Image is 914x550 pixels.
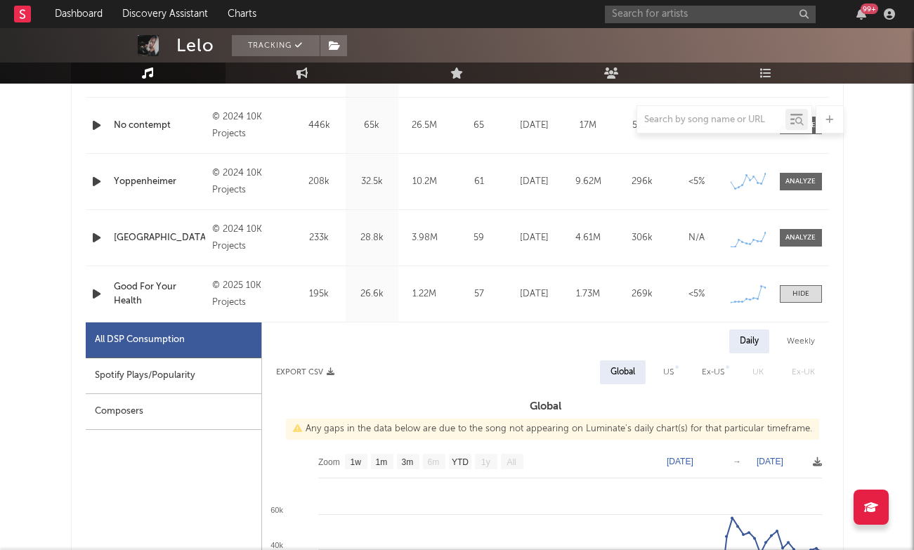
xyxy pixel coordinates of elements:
[511,231,558,245] div: [DATE]
[611,364,635,381] div: Global
[776,329,825,353] div: Weekly
[605,6,816,23] input: Search for artists
[673,287,720,301] div: <5%
[176,35,214,56] div: Lelo
[296,287,342,301] div: 195k
[86,322,261,358] div: All DSP Consumption
[270,541,283,549] text: 40k
[511,175,558,189] div: [DATE]
[212,277,289,311] div: © 2025 10K Projects
[757,457,783,466] text: [DATE]
[663,364,674,381] div: US
[86,394,261,430] div: Composers
[861,4,878,14] div: 99 +
[451,457,468,467] text: YTD
[114,175,206,189] a: Yoppenheimer
[402,287,448,301] div: 1.22M
[455,287,504,301] div: 57
[455,231,504,245] div: 59
[375,457,387,467] text: 1m
[296,175,342,189] div: 208k
[481,457,490,467] text: 1y
[673,175,720,189] div: <5%
[702,364,724,381] div: Ex-US
[856,8,866,20] button: 99+
[114,280,206,308] a: Good For Your Health
[619,231,666,245] div: 306k
[318,457,340,467] text: Zoom
[637,114,785,126] input: Search by song name or URL
[565,175,612,189] div: 9.62M
[427,457,439,467] text: 6m
[262,398,829,415] h3: Global
[232,35,320,56] button: Tracking
[729,329,769,353] div: Daily
[276,368,334,377] button: Export CSV
[86,358,261,394] div: Spotify Plays/Popularity
[402,231,448,245] div: 3.98M
[402,175,448,189] div: 10.2M
[619,175,666,189] div: 296k
[349,175,395,189] div: 32.5k
[455,175,504,189] div: 61
[95,332,185,348] div: All DSP Consumption
[565,231,612,245] div: 4.61M
[286,419,819,440] div: Any gaps in the data below are due to the song not appearing on Luminate's daily chart(s) for tha...
[212,165,289,199] div: © 2024 10K Projects
[565,287,612,301] div: 1.73M
[350,457,361,467] text: 1w
[733,457,741,466] text: →
[507,457,516,467] text: All
[401,457,413,467] text: 3m
[212,221,289,255] div: © 2024 10K Projects
[349,231,395,245] div: 28.8k
[296,231,342,245] div: 233k
[114,231,206,245] a: [GEOGRAPHIC_DATA]
[270,506,283,514] text: 60k
[511,287,558,301] div: [DATE]
[619,287,666,301] div: 269k
[349,287,395,301] div: 26.6k
[673,231,720,245] div: N/A
[667,457,693,466] text: [DATE]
